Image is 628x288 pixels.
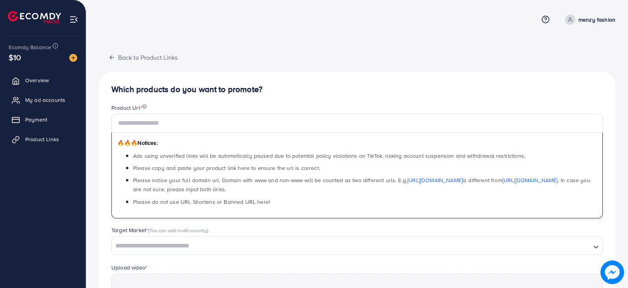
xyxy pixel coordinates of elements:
a: Payment [6,112,80,127]
a: [URL][DOMAIN_NAME] [407,176,463,184]
div: Search for option [111,236,603,255]
img: logo [8,11,61,23]
span: Overview [25,76,49,84]
span: 🔥🔥🔥 [117,139,137,147]
a: menzy fashion [562,15,615,25]
span: My ad accounts [25,96,65,104]
h4: Which products do you want to promote? [111,85,603,94]
img: image [600,260,624,284]
span: Please copy and paste your product link here to ensure the url is correct. [133,164,320,172]
a: [URL][DOMAIN_NAME] [502,176,558,184]
span: $10 [9,52,21,63]
img: image [69,54,77,62]
span: Please notice your full domain url. Domain with www and non-www will be counted as two different ... [133,176,590,193]
span: Ads using unverified links will be automatically paused due to potential policy violations on Tik... [133,152,525,160]
img: image [142,104,147,109]
a: Product Links [6,131,80,147]
span: Product Links [25,135,59,143]
input: Search for option [113,240,590,252]
span: Please do not use URL Shortens or Banned URL here! [133,198,270,206]
span: Payment [25,116,47,124]
span: Ecomdy Balance [9,43,51,51]
a: My ad accounts [6,92,80,108]
span: Notices: [117,139,158,147]
label: Upload video [111,264,147,271]
p: menzy fashion [578,15,615,24]
button: Back to Product Links [99,49,187,66]
label: Target Market [111,226,209,234]
label: Product Url [111,104,147,112]
img: menu [69,15,78,24]
span: (You can add multi-country) [148,227,208,234]
a: Overview [6,72,80,88]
